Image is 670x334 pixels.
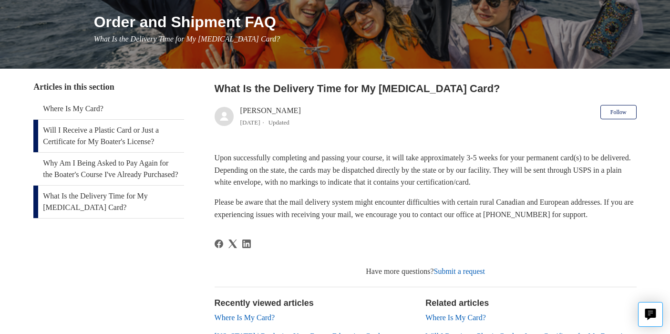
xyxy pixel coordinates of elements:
div: Have more questions? [215,266,637,277]
span: Articles in this section [33,82,114,92]
svg: Share this page on LinkedIn [242,240,251,248]
h2: Related articles [425,297,637,310]
a: Facebook [215,240,223,248]
a: Will I Receive a Plastic Card or Just a Certificate for My Boater's License? [33,120,184,152]
a: Where Is My Card? [425,313,486,322]
h2: Recently viewed articles [215,297,416,310]
h2: What Is the Delivery Time for My Boating Card? [215,81,637,96]
svg: Share this page on X Corp [228,240,237,248]
p: Please be aware that the mail delivery system might encounter difficulties with certain rural Can... [215,196,637,220]
svg: Share this page on Facebook [215,240,223,248]
time: 05/09/2024, 13:28 [240,119,260,126]
a: LinkedIn [242,240,251,248]
a: Where Is My Card? [33,98,184,119]
li: Updated [268,119,289,126]
button: Live chat [638,302,663,327]
a: Submit a request [433,267,485,275]
a: What Is the Delivery Time for My [MEDICAL_DATA] Card? [33,186,184,218]
a: Why Am I Being Asked to Pay Again for the Boater's Course I've Already Purchased? [33,153,184,185]
a: X Corp [228,240,237,248]
p: Upon successfully completing and passing your course, it will take approximately 3-5 weeks for yo... [215,152,637,188]
h1: Order and Shipment FAQ [94,10,637,33]
a: Where Is My Card? [215,313,275,322]
span: What Is the Delivery Time for My [MEDICAL_DATA] Card? [94,35,280,43]
button: Follow Article [600,105,637,119]
div: [PERSON_NAME] [240,105,301,128]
